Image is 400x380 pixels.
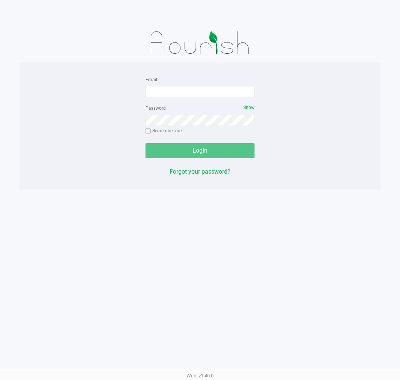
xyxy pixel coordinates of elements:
[145,129,151,134] input: Remember me
[170,167,230,176] button: Forgot your password?
[243,105,255,110] span: Show
[186,373,214,378] span: Web: v1.40.0
[145,76,157,83] label: Email
[145,105,166,112] label: Password
[145,127,182,134] label: Remember me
